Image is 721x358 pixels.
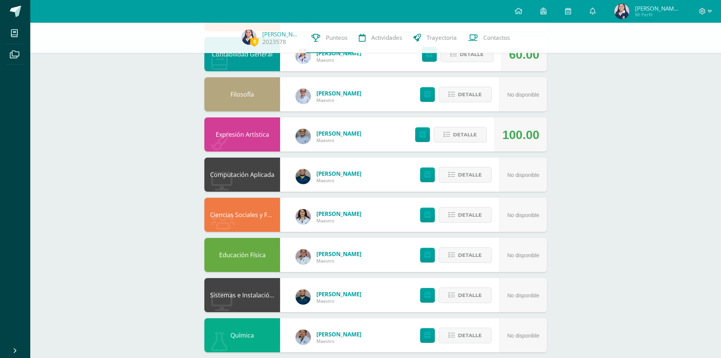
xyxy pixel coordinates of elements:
span: Maestro [316,177,361,184]
img: 02e3e31c73f569ab554490242ab9245f.png [296,48,311,64]
img: f9f79b6582c409e48e29a3a1ed6b6674.png [296,330,311,345]
div: Ciencias Sociales y Formación Ciudadana 4 [204,198,280,232]
button: Detalle [439,207,492,223]
div: Filosofía [204,77,280,111]
div: Química [204,318,280,352]
a: Trayectoria [408,23,462,53]
span: No disponible [507,292,539,299]
img: 4dc7e5a1b5d2806466f8593d4becd2a2.png [241,30,257,45]
span: Detalle [458,288,482,302]
button: Detalle [439,247,492,263]
span: Detalle [453,128,477,142]
span: Detalle [458,208,482,222]
div: Sistemas e Instalación de Software [204,278,280,312]
img: d75c63bec02e1283ee24e764633d115c.png [296,169,311,184]
span: [PERSON_NAME] [PERSON_NAME] [635,5,681,12]
img: c0a26e2fe6bfcdf9029544cd5cc8fd3b.png [296,129,311,144]
img: d75c63bec02e1283ee24e764633d115c.png [296,289,311,305]
button: Detalle [439,167,492,183]
a: [PERSON_NAME] [262,30,300,38]
span: Trayectoria [427,34,457,42]
span: 0 [250,37,259,46]
span: Detalle [458,88,482,102]
a: 2023578 [262,38,286,46]
img: 49b90201c47adc92305f480b96c44c30.png [296,209,311,224]
img: 05091304216df6e21848a617ddd75094.png [296,89,311,104]
div: 60.00 [509,38,539,72]
span: No disponible [507,172,539,178]
span: [PERSON_NAME] [316,250,361,258]
span: [PERSON_NAME] [316,330,361,338]
span: No disponible [507,252,539,258]
span: Maestro [316,298,361,304]
span: [PERSON_NAME] [316,290,361,298]
span: Maestro [316,97,361,103]
div: Educación Física [204,238,280,272]
button: Detalle [439,87,492,102]
span: Detalle [458,168,482,182]
span: Contactos [483,34,510,42]
div: Contabilidad General [204,37,280,71]
div: Expresión Artística [204,117,280,152]
span: Detalle [460,47,484,61]
span: Actividades [371,34,402,42]
span: Mi Perfil [635,11,681,18]
a: Contactos [462,23,515,53]
span: [PERSON_NAME] [316,130,361,137]
button: Detalle [434,127,487,142]
a: Actividades [353,23,408,53]
span: No disponible [507,333,539,339]
span: Punteos [326,34,347,42]
button: Detalle [441,47,494,62]
div: 100.00 [502,118,539,152]
div: Computación Aplicada [204,158,280,192]
img: 4dc7e5a1b5d2806466f8593d4becd2a2.png [614,4,629,19]
span: Maestro [316,258,361,264]
span: Maestro [316,57,361,63]
button: Detalle [439,328,492,343]
span: [PERSON_NAME] [316,210,361,217]
button: Detalle [439,288,492,303]
span: [PERSON_NAME] [316,89,361,97]
span: Maestro [316,137,361,144]
span: Maestro [316,338,361,344]
span: Maestro [316,217,361,224]
img: 913d032c62bf5869bb5737361d3f627b.png [296,249,311,264]
span: Detalle [458,328,482,342]
span: Detalle [458,248,482,262]
span: No disponible [507,92,539,98]
span: [PERSON_NAME] [316,170,361,177]
span: No disponible [507,212,539,218]
a: Punteos [306,23,353,53]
